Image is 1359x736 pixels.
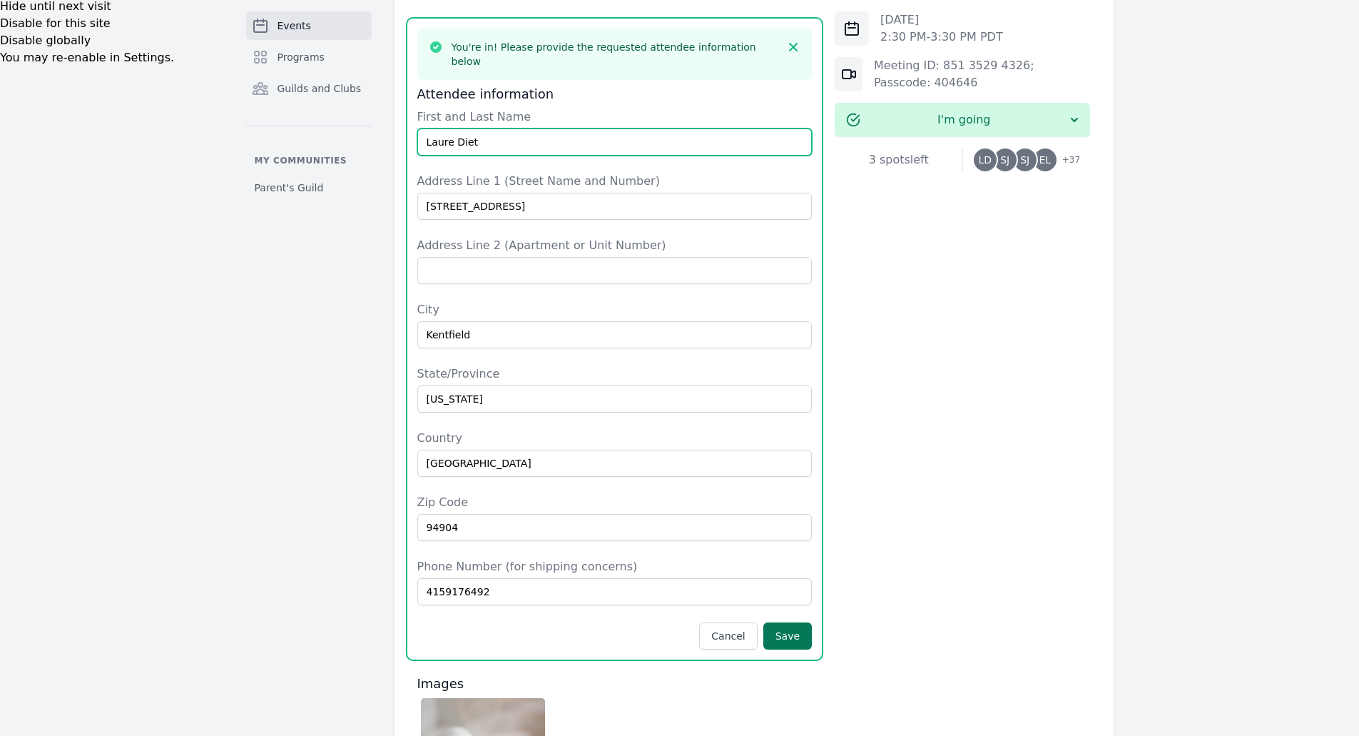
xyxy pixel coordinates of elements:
[880,11,1003,29] p: [DATE]
[278,50,325,64] span: Programs
[417,430,813,447] label: Country
[417,301,813,318] label: City
[699,622,757,650] button: Cancel
[417,237,813,254] label: Address Line 2 (Apartment or Unit Number)
[278,19,311,33] span: Events
[246,74,372,103] a: Guilds and Clubs
[763,622,812,650] button: Save
[1020,155,1029,165] span: SJ
[1039,155,1051,165] span: EL
[452,40,778,69] h3: You're in! Please provide the requested attendee information below
[417,86,813,103] h3: Attendee information
[255,181,324,195] span: Parent's Guild
[417,173,813,190] label: Address Line 1 (Street Name and Number)
[417,675,813,692] h3: Images
[246,11,372,40] a: Events
[246,11,372,201] nav: Sidebar
[880,29,1003,46] p: 2:30 PM - 3:30 PM PDT
[874,59,1034,89] a: Meeting ID: 851 3529 4326; Passcode: 404646
[835,151,962,168] div: 3 spots left
[417,109,813,126] label: First and Last Name
[246,175,372,201] a: Parent's Guild
[860,111,1067,128] span: I'm going
[246,43,372,71] a: Programs
[835,103,1090,137] button: I'm going
[1054,151,1080,171] span: + 37
[978,155,992,165] span: LD
[246,155,372,166] p: My communities
[278,81,362,96] span: Guilds and Clubs
[417,558,813,575] label: Phone Number (for shipping concerns)
[417,494,813,511] label: Zip Code
[417,366,813,383] label: State/Province
[1000,155,1009,165] span: SJ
